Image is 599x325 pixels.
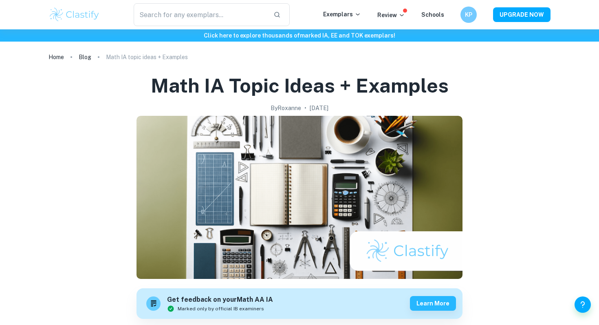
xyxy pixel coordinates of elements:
button: KP [460,7,477,23]
h6: Click here to explore thousands of marked IA, EE and TOK exemplars ! [2,31,597,40]
span: Marked only by official IB examiners [178,305,264,312]
h1: Math IA topic ideas + Examples [151,73,449,99]
button: Learn more [410,296,456,311]
p: Review [377,11,405,20]
a: Blog [79,51,91,63]
p: Math IA topic ideas + Examples [106,53,188,62]
button: UPGRADE NOW [493,7,551,22]
h6: Get feedback on your Math AA IA [167,295,273,305]
h2: By Roxanne [271,104,301,113]
h2: [DATE] [310,104,328,113]
a: Get feedback on yourMath AA IAMarked only by official IB examinersLearn more [137,288,462,319]
button: Help and Feedback [575,296,591,313]
h6: KP [464,10,473,19]
img: Math IA topic ideas + Examples cover image [137,116,462,279]
p: • [304,104,306,113]
a: Schools [421,11,444,18]
img: Clastify logo [48,7,100,23]
p: Exemplars [323,10,361,19]
a: Home [48,51,64,63]
input: Search for any exemplars... [134,3,267,26]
